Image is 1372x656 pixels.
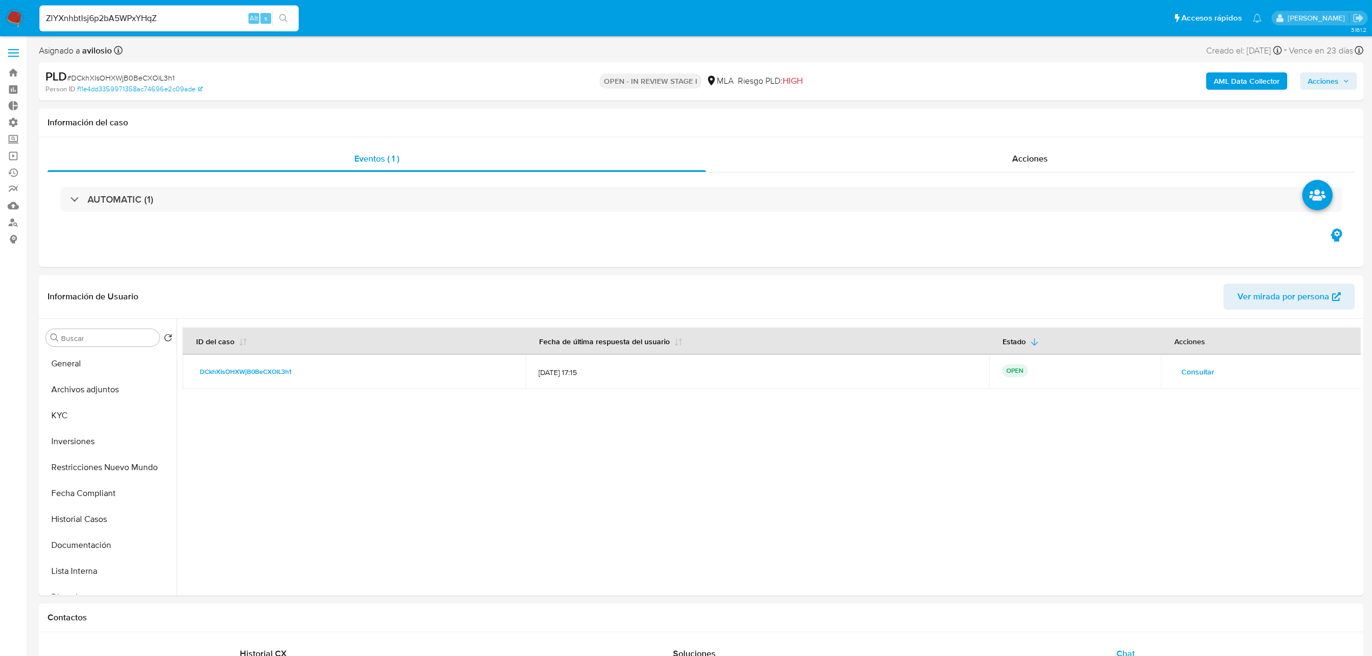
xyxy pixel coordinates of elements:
[600,73,702,89] p: OPEN - IN REVIEW STAGE I
[1284,43,1287,58] span: -
[48,291,138,302] h1: Información de Usuario
[67,72,174,83] span: # DCkhXIsOHXWjB0BeCXOIL3h1
[61,333,155,343] input: Buscar
[42,532,177,558] button: Documentación
[1289,45,1353,57] span: Vence en 23 días
[45,68,67,85] b: PLD
[42,429,177,454] button: Inversiones
[1206,72,1287,90] button: AML Data Collector
[80,44,112,57] b: avilosio
[42,584,177,610] button: Direcciones
[1214,72,1280,90] b: AML Data Collector
[706,75,734,87] div: MLA
[1288,13,1349,23] p: andres.vilosio@mercadolibre.com
[48,117,1355,128] h1: Información del caso
[1223,284,1355,310] button: Ver mirada por persona
[39,11,299,25] input: Buscar usuario o caso...
[1300,72,1357,90] button: Acciones
[42,351,177,377] button: General
[164,333,172,345] button: Volver al orden por defecto
[42,454,177,480] button: Restricciones Nuevo Mundo
[50,333,59,342] button: Buscar
[60,187,1342,212] div: AUTOMATIC (1)
[42,377,177,403] button: Archivos adjuntos
[264,13,267,23] span: s
[1012,152,1048,165] span: Acciones
[45,84,75,94] b: Person ID
[77,84,203,94] a: f11e4dd3359971358ac74696e2c09ade
[250,13,258,23] span: Alt
[354,152,399,165] span: Eventos ( 1 )
[738,75,803,87] span: Riesgo PLD:
[1353,12,1364,24] a: Salir
[42,403,177,429] button: KYC
[783,75,803,87] span: HIGH
[1253,14,1262,23] a: Notificaciones
[1206,43,1282,58] div: Creado el: [DATE]
[88,193,153,205] h3: AUTOMATIC (1)
[1308,72,1339,90] span: Acciones
[42,506,177,532] button: Historial Casos
[1181,12,1242,24] span: Accesos rápidos
[42,480,177,506] button: Fecha Compliant
[42,558,177,584] button: Lista Interna
[39,45,112,57] span: Asignado a
[1238,284,1329,310] span: Ver mirada por persona
[272,11,294,26] button: search-icon
[48,612,1355,623] h1: Contactos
